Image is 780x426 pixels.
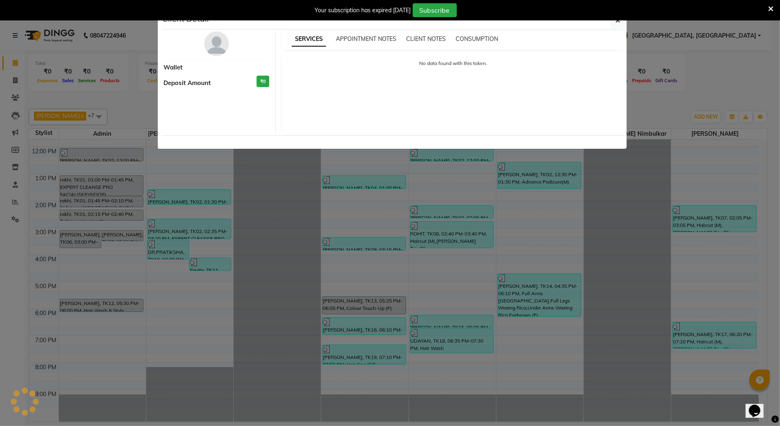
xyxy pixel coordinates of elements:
span: Wallet [164,63,183,72]
h3: ₹0 [257,76,269,87]
img: avatar [204,31,229,56]
span: CONSUMPTION [456,35,498,43]
span: SERVICES [292,32,326,47]
span: APPOINTMENT NOTES [336,35,396,43]
iframe: chat widget [746,393,772,418]
button: Subscribe [413,3,457,17]
span: Deposit Amount [164,78,211,88]
span: CLIENT NOTES [406,35,446,43]
div: Your subscription has expired [DATE] [315,6,411,15]
p: No data found with this token. [290,60,617,67]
